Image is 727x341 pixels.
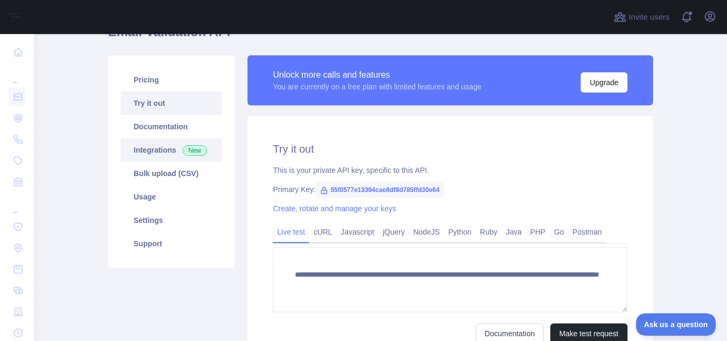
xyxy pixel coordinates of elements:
h2: Try it out [273,142,627,156]
a: Ruby [476,223,502,240]
a: Try it out [121,92,222,115]
a: Java [502,223,526,240]
a: Support [121,232,222,255]
a: Documentation [121,115,222,138]
span: 55f0577e13394cae8df8d785ffd30e64 [316,182,444,198]
div: ... [9,64,26,85]
a: Create, rotate and manage your keys [273,204,396,213]
a: Live test [273,223,309,240]
h1: Email Validation API [108,23,653,49]
div: Unlock more calls and features [273,69,482,81]
span: Invite users [629,11,670,23]
div: ... [9,194,26,215]
a: Bulk upload (CSV) [121,162,222,185]
a: Settings [121,209,222,232]
a: jQuery [378,223,409,240]
iframe: Toggle Customer Support [636,313,716,336]
a: PHP [526,223,550,240]
span: New [183,145,207,156]
a: Integrations New [121,138,222,162]
button: Invite users [612,9,672,26]
a: NodeJS [409,223,444,240]
div: You are currently on a free plan with limited features and usage [273,81,482,92]
a: Pricing [121,68,222,92]
a: cURL [309,223,336,240]
a: Javascript [336,223,378,240]
a: Usage [121,185,222,209]
a: Go [550,223,568,240]
a: Postman [568,223,606,240]
div: Primary Key: [273,184,627,195]
a: Python [444,223,476,240]
div: This is your private API key, specific to this API. [273,165,627,176]
button: Upgrade [581,72,627,93]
